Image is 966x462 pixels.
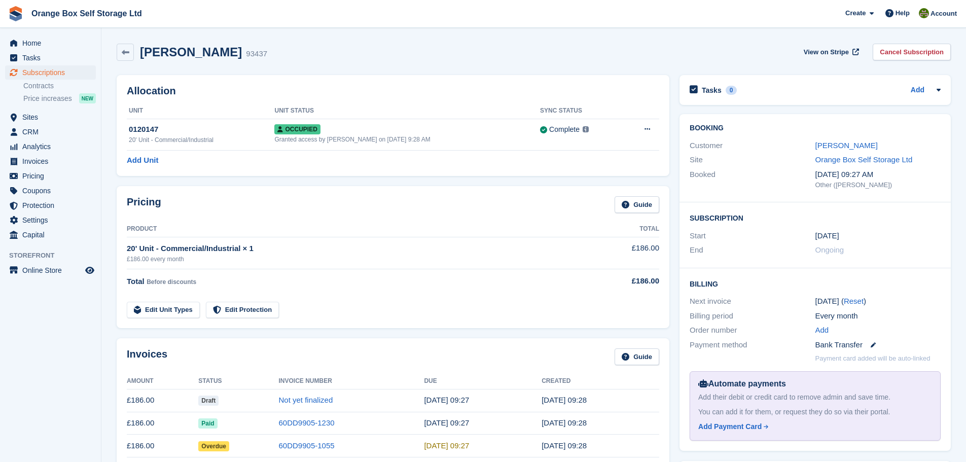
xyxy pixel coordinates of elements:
a: menu [5,51,96,65]
img: icon-info-grey-7440780725fd019a000dd9b08b2336e03edf1995a4989e88bcd33f0948082b44.svg [583,126,589,132]
span: Capital [22,228,83,242]
a: Guide [615,196,659,213]
span: Draft [198,396,219,406]
a: Orange Box Self Storage Ltd [27,5,146,22]
div: Billing period [690,310,815,322]
span: Account [931,9,957,19]
h2: Booking [690,124,941,132]
span: View on Stripe [804,47,849,57]
h2: Allocation [127,85,659,97]
time: 2025-09-02 08:27:57 UTC [424,418,469,427]
a: Add [815,325,829,336]
a: View on Stripe [800,44,861,60]
span: Before discounts [147,278,196,286]
time: 2025-08-02 08:27:57 UTC [424,441,469,450]
div: Order number [690,325,815,336]
time: 2025-07-01 00:00:00 UTC [815,230,839,242]
th: Due [424,373,542,389]
a: Edit Unit Types [127,302,200,318]
div: Other ([PERSON_NAME]) [815,180,941,190]
a: menu [5,184,96,198]
div: 93437 [246,48,267,60]
span: Protection [22,198,83,212]
div: Bank Transfer [815,339,941,351]
span: CRM [22,125,83,139]
div: Granted access by [PERSON_NAME] on [DATE] 9:28 AM [274,135,540,144]
span: Price increases [23,94,72,103]
th: Sync Status [540,103,623,119]
div: 0 [726,86,737,95]
span: Invoices [22,154,83,168]
a: menu [5,110,96,124]
th: Amount [127,373,198,389]
th: Product [127,221,578,237]
div: £186.00 [578,275,659,287]
div: Complete [549,124,580,135]
span: Pricing [22,169,83,183]
div: Every month [815,310,941,322]
div: Add Payment Card [698,421,762,432]
div: End [690,244,815,256]
td: £186.00 [127,435,198,457]
a: Guide [615,348,659,365]
h2: Billing [690,278,941,289]
div: Next invoice [690,296,815,307]
span: Occupied [274,124,320,134]
h2: Tasks [702,86,722,95]
a: Contracts [23,81,96,91]
th: Status [198,373,278,389]
a: Add [911,85,924,96]
a: Add Unit [127,155,158,166]
span: Paid [198,418,217,429]
h2: [PERSON_NAME] [140,45,242,59]
p: Payment card added will be auto-linked [815,353,931,364]
a: Add Payment Card [698,421,928,432]
img: stora-icon-8386f47178a22dfd0bd8f6a31ec36ba5ce8667c1dd55bd0f319d3a0aa187defe.svg [8,6,23,21]
div: NEW [79,93,96,103]
div: Automate payments [698,378,932,390]
div: You can add it for them, or request they do so via their portal. [698,407,932,417]
a: menu [5,228,96,242]
a: menu [5,169,96,183]
a: [PERSON_NAME] [815,141,878,150]
div: 20' Unit - Commercial/Industrial [129,135,274,145]
div: Customer [690,140,815,152]
td: £186.00 [127,412,198,435]
a: Preview store [84,264,96,276]
time: 2025-08-01 08:28:30 UTC [542,441,587,450]
th: Unit Status [274,103,540,119]
span: Subscriptions [22,65,83,80]
span: Help [896,8,910,18]
div: [DATE] ( ) [815,296,941,307]
div: Add their debit or credit card to remove admin and save time. [698,392,932,403]
a: Reset [844,297,864,305]
a: menu [5,198,96,212]
th: Created [542,373,659,389]
a: menu [5,213,96,227]
span: Home [22,36,83,50]
a: menu [5,65,96,80]
a: Cancel Subscription [873,44,951,60]
th: Invoice Number [279,373,424,389]
h2: Subscription [690,212,941,223]
a: menu [5,154,96,168]
span: Storefront [9,251,101,261]
a: Not yet finalized [279,396,333,404]
a: 60DD9905-1230 [279,418,335,427]
div: Payment method [690,339,815,351]
a: Edit Protection [206,302,279,318]
a: menu [5,263,96,277]
span: Tasks [22,51,83,65]
span: Analytics [22,139,83,154]
time: 2025-10-01 08:28:33 UTC [542,396,587,404]
div: 0120147 [129,124,274,135]
a: menu [5,125,96,139]
td: £186.00 [578,237,659,269]
span: Online Store [22,263,83,277]
time: 2025-09-01 08:28:46 UTC [542,418,587,427]
th: Unit [127,103,274,119]
span: Create [845,8,866,18]
a: menu [5,139,96,154]
div: Site [690,154,815,166]
time: 2025-10-02 08:27:57 UTC [424,396,469,404]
